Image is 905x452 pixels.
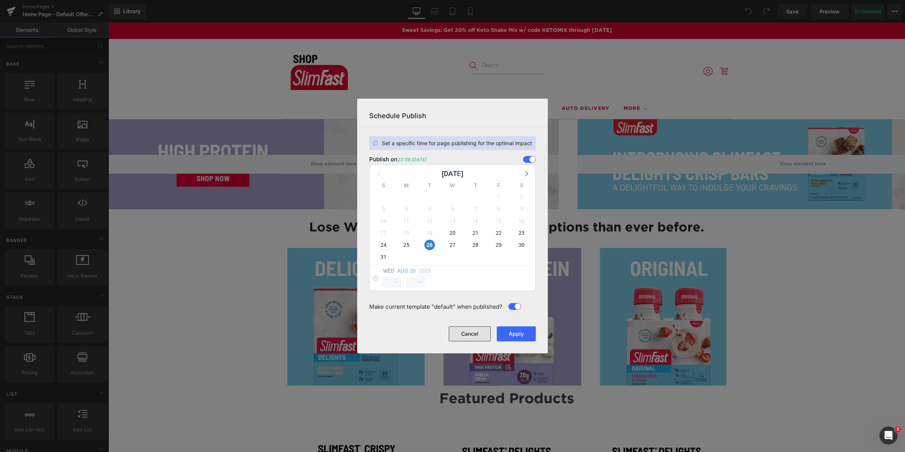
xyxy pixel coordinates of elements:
span: Friday, August 29, 2025 [493,240,504,250]
em: 23:59 [DATE] [397,157,426,162]
img: Intermittent Fasting Products [492,225,629,363]
h3: Make current template "default" when published? [369,303,502,310]
button: Cancel [449,326,491,341]
span: Thursday, August 28, 2025 [470,240,481,250]
span: Thursday, August 14, 2025 [470,216,481,226]
span: Tuesday, August 12, 2025 [424,216,435,226]
span: Friday, August 15, 2025 [493,216,504,226]
span: Tuesday, August 26, 2025 [424,240,435,250]
img: Intermittent Fasting Products [179,225,317,363]
span: 1 [895,426,901,432]
iframe: Intercom live chat [879,426,897,444]
span: Saturday, August 2, 2025 [516,192,527,202]
div: M [395,181,418,191]
div: T [464,181,487,191]
undefined: Lose Weight YOUR Way with more options than ever before. [201,200,596,211]
span: Tuesday, August 19, 2025 [424,228,435,238]
div: F [487,181,510,191]
span: Saturday, August 30, 2025 [516,240,527,250]
span: Monday, August 11, 2025 [401,216,412,226]
span: Sweet Savings: Get 20% off Keto Shake Mix w/ code KETOMIX through [DATE] [293,5,504,12]
div: W [441,181,464,191]
div: S [372,181,395,191]
span: Sunday, August 17, 2025 [378,228,389,238]
a: More [515,80,539,93]
nav: Main navigation [173,76,624,96]
a: Lifestyle [408,80,439,93]
img: Slimfast Shop homepage [173,24,248,73]
h2: Set a specific time for page publishing for the optimal impact [382,140,532,146]
span: Saturday, August 16, 2025 [516,216,527,226]
span: Monday, August 18, 2025 [401,228,412,238]
a: Bundles & Kits [346,80,394,93]
button: Search [361,39,368,47]
div: T [418,181,441,191]
span: Sunday, August 10, 2025 [378,216,389,226]
span: Tuesday, August 5, 2025 [424,204,435,214]
a: Auto Delivery [453,80,501,93]
input: Search [361,35,436,52]
div: [DATE] [442,168,463,179]
span: Monday, August 4, 2025 [401,204,412,214]
span: Wednesday, August 27, 2025 [447,240,458,250]
img: Advanced Nutrition Products [335,225,473,363]
button: Apply [497,326,536,341]
span: Saturday, August 9, 2025 [516,204,527,214]
img: shopping cart [610,44,621,54]
h3: Schedule Publish [369,111,536,121]
span: Sunday, August 31, 2025 [378,252,389,262]
a: Shakes [258,80,288,93]
span: Wednesday, August 13, 2025 [447,216,458,226]
span: Sunday, August 24, 2025 [378,240,389,250]
span: Thursday, August 7, 2025 [470,204,481,214]
a: Snacks [302,80,332,93]
span: Saturday, August 23, 2025 [516,228,527,238]
span: Wednesday, August 6, 2025 [447,204,458,214]
span: Thursday, August 21, 2025 [470,228,481,238]
div: S [510,181,533,191]
span: Friday, August 22, 2025 [493,228,504,238]
span: Sunday, August 3, 2025 [378,204,389,214]
h3: Publish on [369,156,426,163]
span: Friday, August 8, 2025 [493,204,504,214]
span: Monday, August 25, 2025 [401,240,412,250]
span: Wednesday, August 20, 2025 [447,228,458,238]
span: Friday, August 1, 2025 [493,192,504,202]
